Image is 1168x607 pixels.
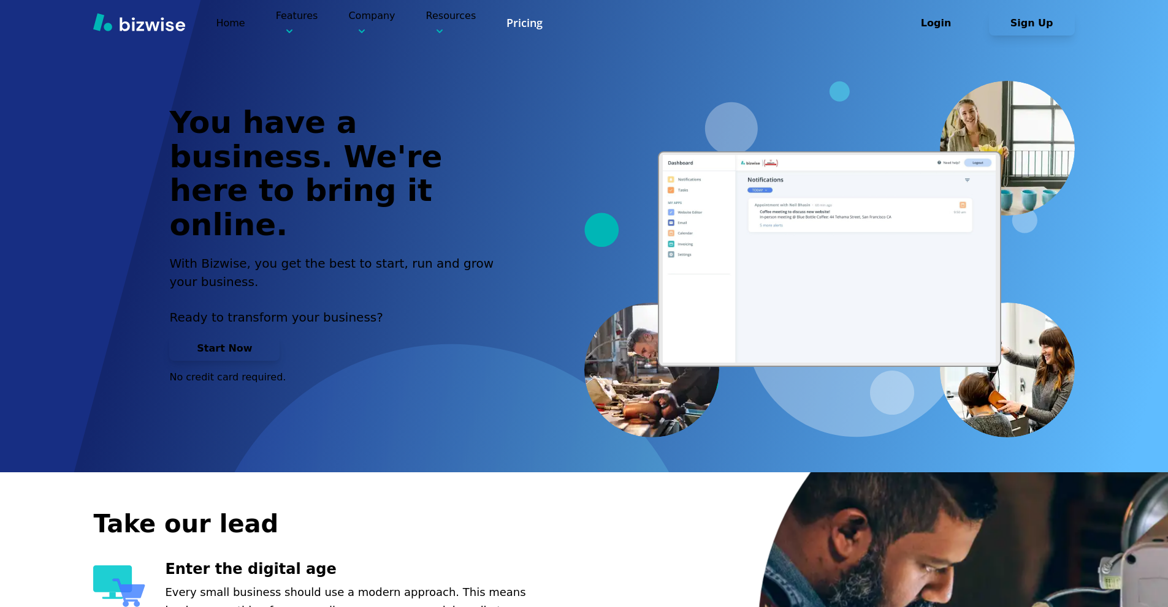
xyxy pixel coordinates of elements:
[216,17,245,29] a: Home
[169,371,508,384] p: No credit card required.
[893,11,979,36] button: Login
[893,17,989,29] a: Login
[169,336,280,361] button: Start Now
[93,507,1013,540] h2: Take our lead
[93,565,145,607] img: Enter the digital age Icon
[348,9,395,37] p: Company
[506,15,543,31] a: Pricing
[169,254,508,291] h2: With Bizwise, you get the best to start, run and grow your business.
[93,13,185,31] img: Bizwise Logo
[169,308,508,326] p: Ready to transform your business?
[989,17,1075,29] a: Sign Up
[165,559,553,579] h3: Enter the digital age
[989,11,1075,36] button: Sign Up
[276,9,318,37] p: Features
[426,9,476,37] p: Resources
[169,106,508,242] h1: You have a business. We're here to bring it online.
[169,342,280,354] a: Start Now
